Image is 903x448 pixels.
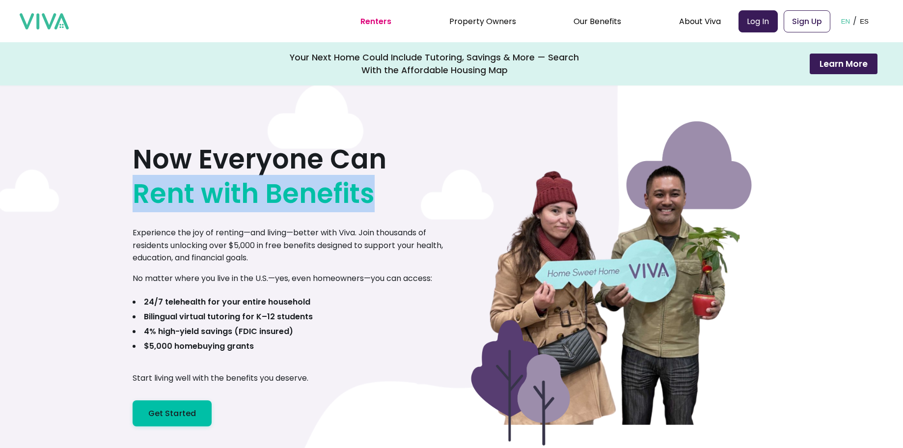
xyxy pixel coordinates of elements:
[449,16,516,27] a: Property Owners
[290,51,579,77] div: Your Next Home Could Include Tutoring, Savings & More — Search With the Affordable Housing Map
[144,340,254,352] b: $5,000 homebuying grants
[133,372,308,385] p: Start living well with the benefits you deserve.
[144,296,310,308] b: 24/7 telehealth for your entire household
[144,311,313,322] b: Bilingual virtual tutoring for K–12 students
[144,326,293,337] b: 4% high-yield savings (FDIC insured)
[133,226,452,264] p: Experience the joy of renting—and living—better with Viva. Join thousands of residents unlocking ...
[574,9,621,33] div: Our Benefits
[857,6,872,36] button: ES
[133,272,432,285] p: No matter where you live in the U.S.—yes, even homeowners—you can access:
[133,400,212,426] a: Get Started
[133,142,386,211] h1: Now Everyone Can
[810,54,877,74] button: Learn More
[784,10,830,32] a: Sign Up
[20,13,69,30] img: viva
[739,10,778,32] a: Log In
[853,14,857,28] p: /
[838,6,853,36] button: EN
[679,9,721,33] div: About Viva
[360,16,391,27] a: Renters
[133,176,375,211] span: Rent with Benefits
